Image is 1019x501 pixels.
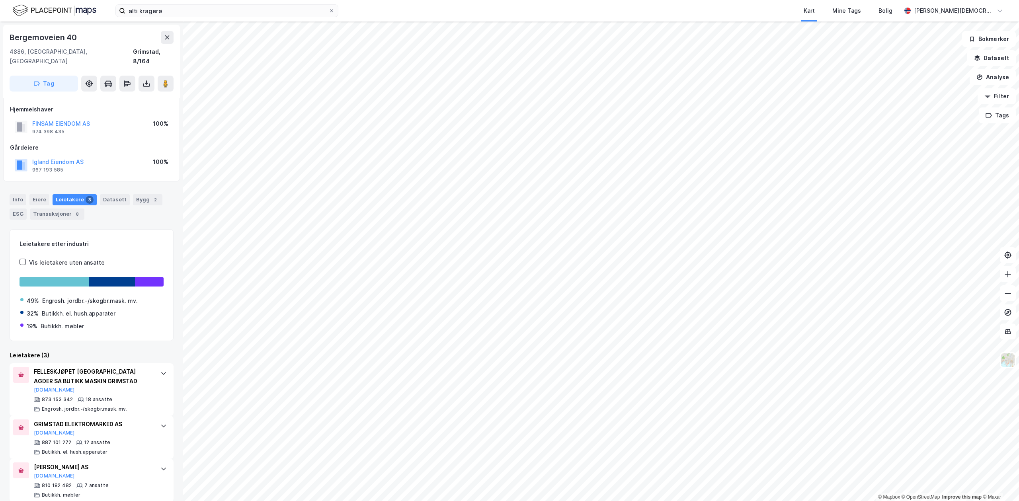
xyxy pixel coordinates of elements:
div: Grimstad, 8/164 [133,47,174,66]
div: Bygg [133,194,162,205]
div: 7 ansatte [84,482,109,489]
div: 18 ansatte [86,396,112,403]
div: [PERSON_NAME][DEMOGRAPHIC_DATA] [914,6,994,16]
div: FELLESKJØPET [GEOGRAPHIC_DATA] AGDER SA BUTIKK MASKIN GRIMSTAD [34,367,152,386]
div: Eiere [29,194,49,205]
div: 873 153 342 [42,396,73,403]
div: 19% [27,322,37,331]
div: Butikkh. el. hush.apparater [42,449,107,455]
div: Engrosh. jordbr.-/skogbr.mask. mv. [42,296,138,306]
button: Tag [10,76,78,92]
div: Bolig [878,6,892,16]
div: Kontrollprogram for chat [979,463,1019,501]
div: Bergemoveien 40 [10,31,78,44]
div: 967 193 585 [32,167,63,173]
div: Datasett [100,194,130,205]
button: [DOMAIN_NAME] [34,430,75,436]
div: Info [10,194,26,205]
div: Butikkh. el. hush.apparater [42,309,115,318]
button: Analyse [970,69,1016,85]
div: ESG [10,209,27,220]
button: Tags [979,107,1016,123]
div: 49% [27,296,39,306]
div: Gårdeiere [10,143,173,152]
div: Butikkh. møbler [42,492,80,498]
button: Datasett [967,50,1016,66]
div: Leietakere etter industri [20,239,164,249]
div: 2 [151,196,159,204]
div: Leietakere [53,194,97,205]
div: 100% [153,119,168,129]
div: Engrosh. jordbr.-/skogbr.mask. mv. [42,406,127,412]
div: Mine Tags [832,6,861,16]
div: [PERSON_NAME] AS [34,462,152,472]
img: Z [1000,353,1015,368]
div: 810 182 482 [42,482,72,489]
button: [DOMAIN_NAME] [34,473,75,479]
a: OpenStreetMap [902,494,940,500]
div: Leietakere (3) [10,351,174,360]
iframe: Chat Widget [979,463,1019,501]
div: Hjemmelshaver [10,105,173,114]
div: 974 398 435 [32,129,64,135]
button: [DOMAIN_NAME] [34,387,75,393]
div: 8 [73,210,81,218]
button: Bokmerker [962,31,1016,47]
a: Improve this map [942,494,982,500]
div: 32% [27,309,39,318]
div: Kart [804,6,815,16]
div: 887 101 272 [42,439,71,446]
input: Søk på adresse, matrikkel, gårdeiere, leietakere eller personer [125,5,328,17]
div: 4886, [GEOGRAPHIC_DATA], [GEOGRAPHIC_DATA] [10,47,133,66]
div: 3 [86,196,94,204]
a: Mapbox [878,494,900,500]
div: Vis leietakere uten ansatte [29,258,105,267]
button: Filter [978,88,1016,104]
img: logo.f888ab2527a4732fd821a326f86c7f29.svg [13,4,96,18]
div: 12 ansatte [84,439,110,446]
div: GRIMSTAD ELEKTROMARKED AS [34,419,152,429]
div: Transaksjoner [30,209,84,220]
div: Butikkh. møbler [41,322,84,331]
div: 100% [153,157,168,167]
